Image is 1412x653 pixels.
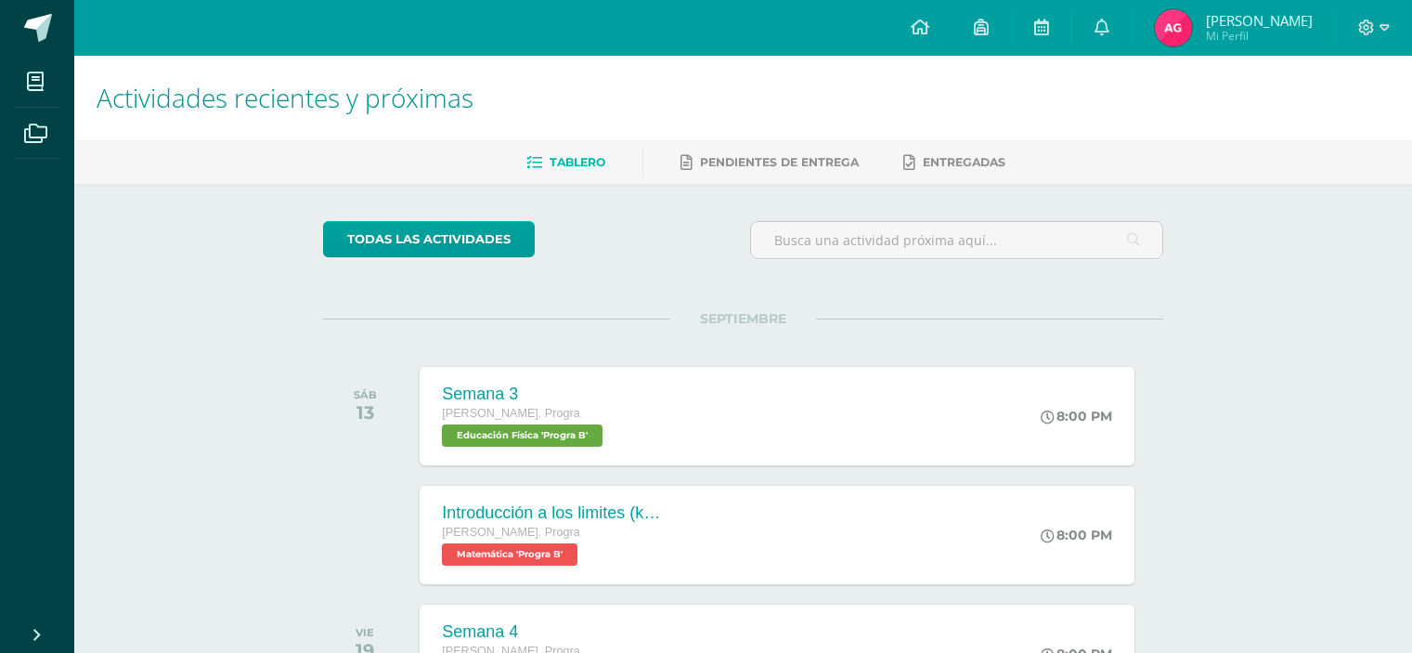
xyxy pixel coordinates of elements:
[751,222,1162,258] input: Busca una actividad próxima aquí...
[1206,28,1313,44] span: Mi Perfil
[442,503,665,523] div: Introducción a los limites (khan)
[550,155,605,169] span: Tablero
[356,626,374,639] div: VIE
[526,148,605,177] a: Tablero
[354,388,377,401] div: SÁB
[442,543,577,566] span: Matemática 'Progra B'
[97,80,473,115] span: Actividades recientes y próximas
[354,401,377,424] div: 13
[923,155,1005,169] span: Entregadas
[442,407,579,420] span: [PERSON_NAME]. Progra
[442,385,607,404] div: Semana 3
[700,155,859,169] span: Pendientes de entrega
[1041,408,1112,424] div: 8:00 PM
[1155,9,1192,46] img: e5d3554fa667791f2cc62cb698ec9560.png
[1041,527,1112,543] div: 8:00 PM
[323,221,535,257] a: todas las Actividades
[442,622,579,642] div: Semana 4
[442,424,602,447] span: Educación Física 'Progra B'
[1206,11,1313,30] span: [PERSON_NAME]
[670,310,816,327] span: SEPTIEMBRE
[442,526,579,539] span: [PERSON_NAME]. Progra
[903,148,1005,177] a: Entregadas
[680,148,859,177] a: Pendientes de entrega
